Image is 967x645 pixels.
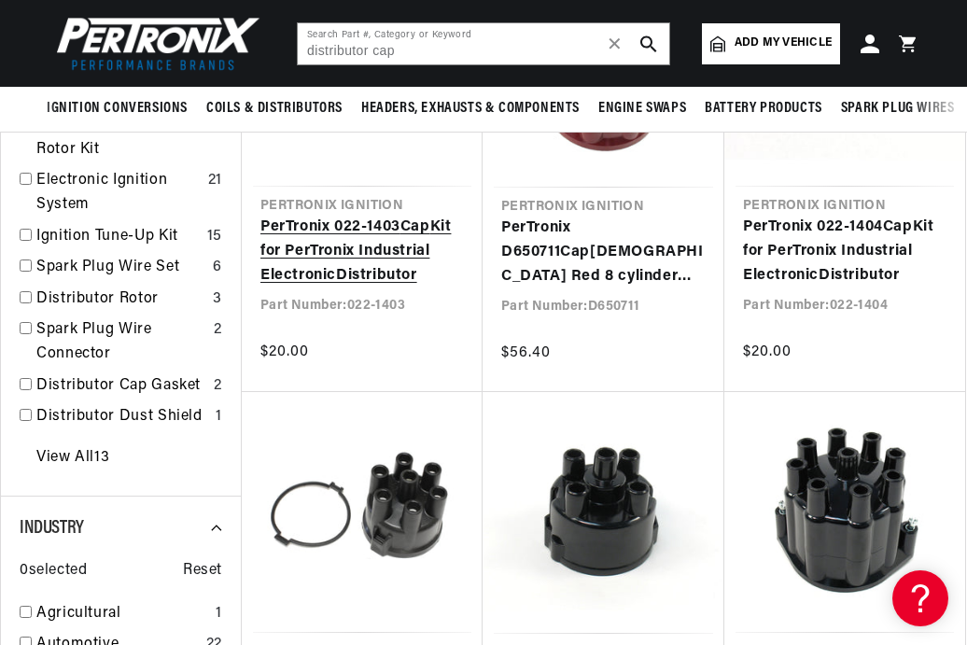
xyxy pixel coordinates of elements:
[36,446,109,470] a: View All 13
[298,23,669,64] input: Search Part #, Category or Keyword
[589,87,695,131] summary: Engine Swaps
[36,256,205,280] a: Spark Plug Wire Set
[501,217,706,288] a: PerTronix D650711Cap[DEMOGRAPHIC_DATA] Red 8 cylinder Flame-Thrower Billet
[36,114,198,161] a: Distributor Cap and Rotor Kit
[47,11,261,76] img: Pertronix
[213,287,222,312] div: 3
[207,225,222,249] div: 15
[36,374,206,399] a: Distributor Cap Gasket
[361,99,580,119] span: Headers, Exhausts & Components
[260,216,464,287] a: PerTronix 022-1403CapKit for PerTronix Industrial ElectronicDistributor
[20,519,84,538] span: Industry
[183,559,222,583] span: Reset
[628,23,669,64] button: search button
[214,374,222,399] div: 2
[206,99,343,119] span: Coils & Distributors
[841,99,955,119] span: Spark Plug Wires
[47,99,188,119] span: Ignition Conversions
[832,87,964,131] summary: Spark Plug Wires
[36,405,208,429] a: Distributor Dust Shield
[36,225,200,249] a: Ignition Tune-Up Kit
[208,169,222,193] div: 21
[214,318,222,343] div: 2
[735,35,832,52] span: Add my vehicle
[216,602,222,626] div: 1
[20,559,87,583] span: 0 selected
[743,216,946,287] a: PerTronix 022-1404CapKit for PerTronix Industrial ElectronicDistributor
[705,99,822,119] span: Battery Products
[598,99,686,119] span: Engine Swaps
[36,169,201,217] a: Electronic Ignition System
[352,87,589,131] summary: Headers, Exhausts & Components
[695,87,832,131] summary: Battery Products
[702,23,840,64] a: Add my vehicle
[36,318,206,366] a: Spark Plug Wire Connector
[216,405,222,429] div: 1
[197,87,352,131] summary: Coils & Distributors
[47,87,197,131] summary: Ignition Conversions
[36,602,208,626] a: Agricultural
[213,256,222,280] div: 6
[36,287,205,312] a: Distributor Rotor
